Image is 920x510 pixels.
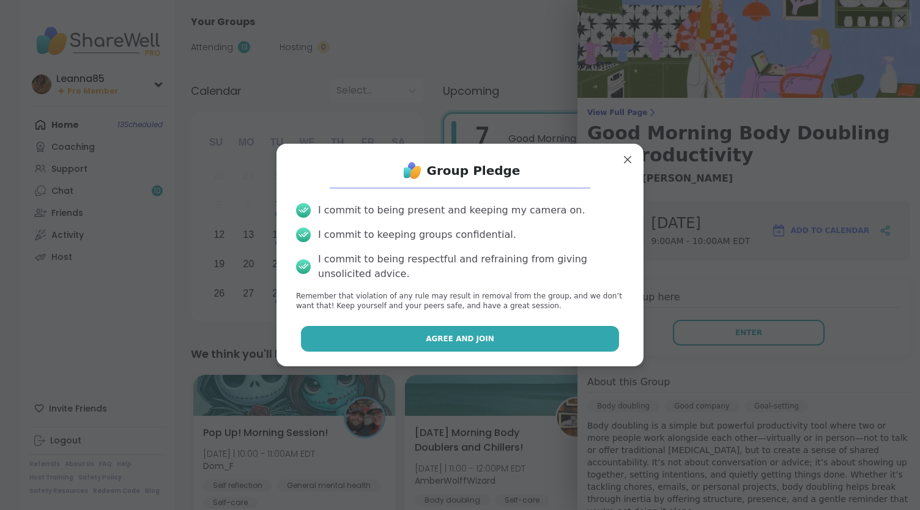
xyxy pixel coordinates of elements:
[318,227,516,242] div: I commit to keeping groups confidential.
[427,162,521,179] h1: Group Pledge
[400,158,425,183] img: ShareWell Logo
[318,203,585,218] div: I commit to being present and keeping my camera on.
[296,291,624,312] p: Remember that violation of any rule may result in removal from the group, and we don’t want that!...
[426,333,494,344] span: Agree and Join
[301,326,620,352] button: Agree and Join
[318,252,624,281] div: I commit to being respectful and refraining from giving unsolicited advice.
